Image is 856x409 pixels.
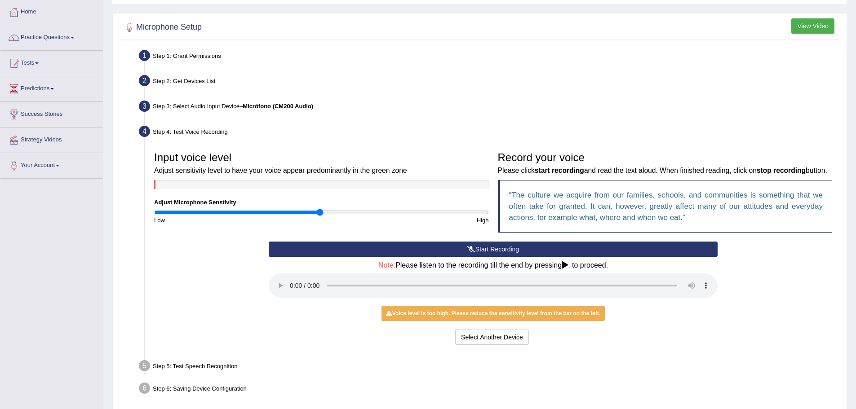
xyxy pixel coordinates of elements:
[135,123,843,143] div: Step 4: Test Voice Recording
[269,242,718,257] button: Start Recording
[243,103,313,110] b: Micrófono (CM200 Audio)
[154,167,407,174] small: Adjust sensitivity level to have your voice appear predominantly in the green zone
[498,152,833,176] h3: Record your voice
[0,25,103,48] a: Practice Questions
[135,72,843,92] div: Step 2: Get Devices List
[0,51,103,73] a: Tests
[509,191,823,222] q: The culture we acquire from our families, schools, and communities is something that we often tak...
[154,198,236,207] label: Adjust Microphone Senstivity
[269,261,718,269] h4: Please listen to the recording till the end by pressing , to proceed.
[757,167,806,174] b: stop recording
[135,98,843,118] div: Step 3: Select Audio Input Device
[135,47,843,67] div: Step 1: Grant Permissions
[135,357,843,377] div: Step 5: Test Speech Recognition
[0,102,103,124] a: Success Stories
[0,153,103,176] a: Your Account
[0,76,103,99] a: Predictions
[455,330,529,345] button: Select Another Device
[0,128,103,150] a: Strategy Videos
[150,216,321,224] div: Low
[240,103,313,110] span: –
[378,261,395,269] span: Note:
[135,380,843,400] div: Step 6: Saving Device Configuration
[791,18,834,34] button: View Video
[154,152,489,176] h3: Input voice level
[381,306,605,321] div: Voice level is too high. Please reduce the sensitivity level from the bar on the left.
[321,216,493,224] div: High
[498,167,827,174] small: Please click and read the text aloud. When finished reading, click on button.
[123,21,202,34] h2: Microphone Setup
[535,167,584,174] b: start recording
